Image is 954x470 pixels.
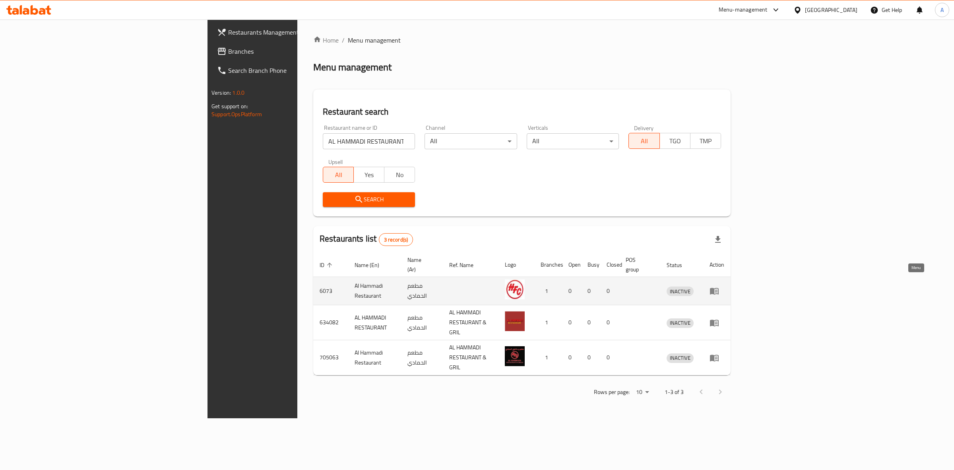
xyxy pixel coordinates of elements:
img: AL HAMMADI RESTAURANT [505,311,525,331]
h2: Restaurants list [320,233,413,246]
th: Closed [600,253,619,277]
button: All [628,133,659,149]
td: AL HAMMADI RESTAURANT & GRIL [443,340,498,375]
a: Support.OpsPlatform [211,109,262,119]
span: TGO [663,135,687,147]
td: 0 [581,277,600,305]
span: INACTIVE [667,353,694,363]
div: Menu [710,353,724,363]
td: 0 [581,305,600,340]
span: Yes [357,169,381,181]
img: Al Hammadi Restaurant [505,279,525,299]
span: All [326,169,351,181]
td: 0 [600,305,619,340]
span: 1.0.0 [232,88,244,98]
span: Search [329,195,409,205]
div: All [425,133,517,149]
button: No [384,167,415,183]
p: 1-3 of 3 [665,387,684,397]
div: Rows per page: [633,386,652,398]
span: No [388,169,412,181]
span: All [632,135,656,147]
button: TGO [659,133,690,149]
a: Branches [211,42,367,61]
span: POS group [626,255,651,274]
td: 1 [534,340,562,375]
nav: breadcrumb [313,35,731,45]
th: Action [703,253,731,277]
span: INACTIVE [667,287,694,296]
td: مطعم الحمادي [401,305,443,340]
div: Menu [710,318,724,328]
div: All [527,133,619,149]
div: Menu-management [719,5,768,15]
label: Delivery [634,125,654,131]
td: مطعم الحمادي [401,340,443,375]
td: مطعم الحمادي [401,277,443,305]
input: Search for restaurant name or ID.. [323,133,415,149]
td: 0 [562,340,581,375]
td: Al Hammadi Restaurant [348,277,401,305]
span: Search Branch Phone [228,66,361,75]
td: 0 [562,277,581,305]
span: Version: [211,88,231,98]
th: Busy [581,253,600,277]
span: INACTIVE [667,318,694,328]
a: Search Branch Phone [211,61,367,80]
button: TMP [690,133,721,149]
div: INACTIVE [667,318,694,328]
th: Branches [534,253,562,277]
td: 0 [600,340,619,375]
span: 3 record(s) [379,236,413,244]
span: Restaurants Management [228,27,361,37]
span: Name (En) [355,260,390,270]
button: Yes [353,167,384,183]
td: Al Hammadi Restaurant [348,340,401,375]
td: 1 [534,277,562,305]
button: Search [323,192,415,207]
div: INACTIVE [667,287,694,296]
span: Status [667,260,692,270]
img: Al Hammadi Restaurant [505,346,525,366]
table: enhanced table [313,253,731,375]
div: Total records count [379,233,413,246]
span: Ref. Name [449,260,484,270]
th: Open [562,253,581,277]
td: AL HAMMADI RESTAURANT & GRIL [443,305,498,340]
span: Menu management [348,35,401,45]
td: 0 [562,305,581,340]
span: ID [320,260,335,270]
a: Restaurants Management [211,23,367,42]
td: 1 [534,305,562,340]
span: A [940,6,944,14]
span: Branches [228,47,361,56]
h2: Restaurant search [323,106,721,118]
span: TMP [694,135,718,147]
div: [GEOGRAPHIC_DATA] [805,6,857,14]
label: Upsell [328,159,343,164]
td: 0 [581,340,600,375]
p: Rows per page: [594,387,630,397]
td: 0 [600,277,619,305]
span: Get support on: [211,101,248,111]
td: AL HAMMADI RESTAURANT [348,305,401,340]
span: Name (Ar) [407,255,433,274]
th: Logo [498,253,534,277]
button: All [323,167,354,183]
div: Export file [708,230,727,249]
div: INACTIVE [667,353,694,363]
